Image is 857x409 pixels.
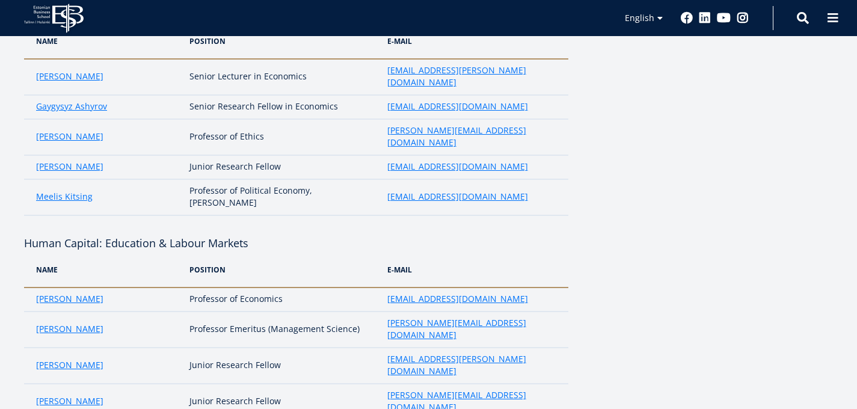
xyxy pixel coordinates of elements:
[737,12,749,24] a: Instagram
[183,312,381,348] td: Professor Emeritus (Management Science)
[387,191,528,203] a: [EMAIL_ADDRESS][DOMAIN_NAME]
[717,12,731,24] a: Youtube
[387,317,556,341] a: [PERSON_NAME][EMAIL_ADDRESS][DOMAIN_NAME]
[183,23,381,59] th: POSITION
[387,64,556,88] a: [EMAIL_ADDRESS][PERSON_NAME][DOMAIN_NAME]
[387,125,556,149] a: [PERSON_NAME][EMAIL_ADDRESS][DOMAIN_NAME]
[387,353,556,377] a: [EMAIL_ADDRESS][PERSON_NAME][DOMAIN_NAME]
[381,23,568,59] th: e-MAIL
[183,155,381,179] td: Junior Research Fellow
[183,348,381,384] td: Junior Research Fellow
[36,161,103,173] a: [PERSON_NAME]
[36,395,103,407] a: [PERSON_NAME]
[183,288,381,312] td: Professor of Economics
[387,100,528,112] a: [EMAIL_ADDRESS][DOMAIN_NAME]
[36,100,107,112] a: Gaygysyz Ashyrov
[387,161,528,173] a: [EMAIL_ADDRESS][DOMAIN_NAME]
[183,252,381,288] th: POSITION
[183,95,381,119] td: Senior Research Fellow in Economics
[387,293,528,305] a: [EMAIL_ADDRESS][DOMAIN_NAME]
[183,119,381,155] td: Professor of Ethics
[24,23,183,59] th: NAME
[36,131,103,143] a: [PERSON_NAME]
[681,12,693,24] a: Facebook
[24,252,183,288] th: NAME
[24,234,568,252] h4: Human Capital: Education & Labour Markets
[36,293,103,305] a: [PERSON_NAME]
[36,359,103,371] a: [PERSON_NAME]
[381,252,568,288] th: e-MAIL
[36,191,93,203] a: Meelis Kitsing
[183,59,381,95] td: Senior Lecturer in Economics
[36,323,103,335] a: [PERSON_NAME]
[183,179,381,215] td: Professor of Political Economy, [PERSON_NAME]
[699,12,711,24] a: Linkedin
[36,70,103,82] a: [PERSON_NAME]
